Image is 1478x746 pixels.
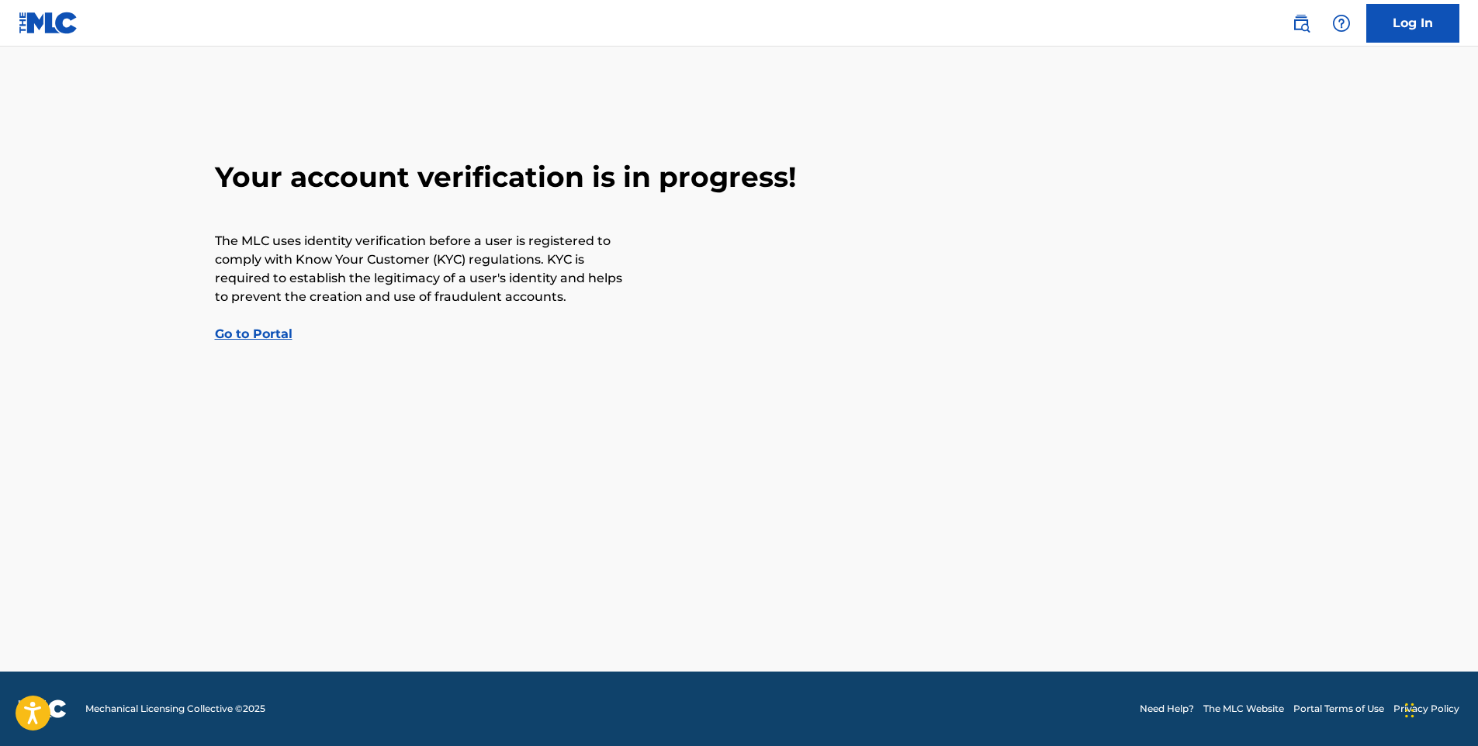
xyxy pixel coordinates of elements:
[215,232,626,306] p: The MLC uses identity verification before a user is registered to comply with Know Your Customer ...
[215,160,1264,195] h2: Your account verification is in progress!
[19,12,78,34] img: MLC Logo
[1286,8,1317,39] a: Public Search
[1293,702,1384,716] a: Portal Terms of Use
[19,699,67,718] img: logo
[1292,14,1310,33] img: search
[1405,687,1414,734] div: Drag
[1393,702,1459,716] a: Privacy Policy
[85,702,265,716] span: Mechanical Licensing Collective © 2025
[215,326,292,341] a: Go to Portal
[1400,672,1478,746] iframe: Chat Widget
[1366,4,1459,43] a: Log In
[1140,702,1194,716] a: Need Help?
[1332,14,1351,33] img: help
[1326,8,1357,39] div: Help
[1203,702,1284,716] a: The MLC Website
